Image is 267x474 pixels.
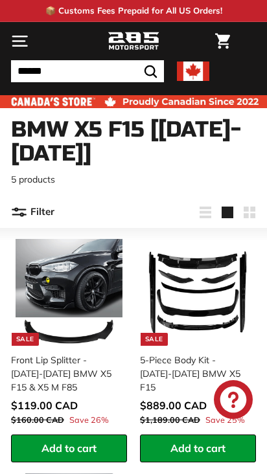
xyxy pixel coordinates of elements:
span: Add to cart [170,442,226,455]
button: Add to cart [140,435,256,462]
img: Logo_285_Motorsport_areodynamics_components [108,30,159,52]
a: Cart [209,23,237,60]
inbox-online-store-chat: Shopify online store chat [210,380,257,422]
a: Sale Front Lip Splitter - [DATE]-[DATE] BMW X5 F15 & X5 M F85 Save 26% [11,234,127,435]
div: 5-Piece Body Kit - [DATE]-[DATE] BMW X5 F15 [140,354,248,394]
a: Sale 5-Piece Body Kit - [DATE]-[DATE] BMW X5 F15 Save 25% [140,234,256,435]
div: Sale [141,333,168,346]
h1: BMW X5 F15 [[DATE]-[DATE]] [11,118,256,166]
span: Save 25% [205,414,245,426]
div: Sale [12,333,39,346]
input: Search [11,60,164,82]
div: Front Lip Splitter - [DATE]-[DATE] BMW X5 F15 & X5 M F85 [11,354,119,394]
p: 📦 Customs Fees Prepaid for All US Orders! [45,5,222,17]
span: Add to cart [41,442,97,455]
p: 5 products [11,173,256,186]
span: $160.00 CAD [11,414,64,425]
span: $889.00 CAD [140,399,207,412]
span: $119.00 CAD [11,399,78,412]
button: Filter [11,197,54,228]
button: Add to cart [11,435,127,462]
span: $1,189.00 CAD [140,414,200,425]
span: Save 26% [69,414,109,426]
